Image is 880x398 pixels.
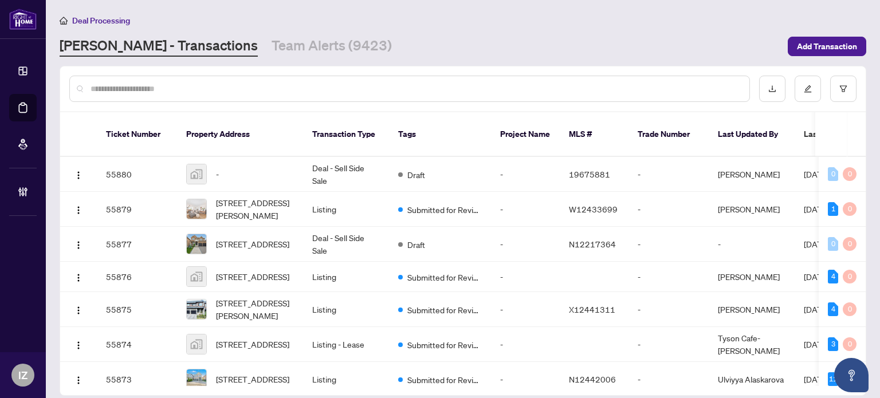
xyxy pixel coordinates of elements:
[69,300,88,318] button: Logo
[187,234,206,254] img: thumbnail-img
[303,112,389,157] th: Transaction Type
[69,335,88,353] button: Logo
[491,192,560,227] td: -
[804,239,829,249] span: [DATE]
[830,76,857,102] button: filter
[303,327,389,362] td: Listing - Lease
[834,358,869,392] button: Open asap
[303,227,389,262] td: Deal - Sell Side Sale
[628,157,709,192] td: -
[797,37,857,56] span: Add Transaction
[628,362,709,397] td: -
[407,338,482,351] span: Submitted for Review
[272,36,392,57] a: Team Alerts (9423)
[795,76,821,102] button: edit
[569,204,618,214] span: W12433699
[843,302,857,316] div: 0
[560,112,628,157] th: MLS #
[709,112,795,157] th: Last Updated By
[303,262,389,292] td: Listing
[628,192,709,227] td: -
[187,369,206,389] img: thumbnail-img
[97,262,177,292] td: 55876
[69,370,88,388] button: Logo
[187,334,206,354] img: thumbnail-img
[788,37,866,56] button: Add Transaction
[804,169,829,179] span: [DATE]
[74,206,83,215] img: Logo
[709,327,795,362] td: Tyson Cafe-[PERSON_NAME]
[216,373,289,385] span: [STREET_ADDRESS]
[69,165,88,183] button: Logo
[709,157,795,192] td: [PERSON_NAME]
[628,327,709,362] td: -
[303,192,389,227] td: Listing
[491,227,560,262] td: -
[804,85,812,93] span: edit
[709,262,795,292] td: [PERSON_NAME]
[74,306,83,315] img: Logo
[759,76,785,102] button: download
[177,112,303,157] th: Property Address
[74,273,83,282] img: Logo
[709,192,795,227] td: [PERSON_NAME]
[407,168,425,181] span: Draft
[303,157,389,192] td: Deal - Sell Side Sale
[216,196,294,222] span: [STREET_ADDRESS][PERSON_NAME]
[407,271,482,283] span: Submitted for Review
[97,112,177,157] th: Ticket Number
[709,292,795,327] td: [PERSON_NAME]
[491,112,560,157] th: Project Name
[97,362,177,397] td: 55873
[828,372,838,386] div: 11
[187,164,206,184] img: thumbnail-img
[804,128,874,140] span: Last Modified Date
[407,203,482,216] span: Submitted for Review
[97,157,177,192] td: 55880
[216,168,219,180] span: -
[303,362,389,397] td: Listing
[628,112,709,157] th: Trade Number
[97,227,177,262] td: 55877
[839,85,847,93] span: filter
[804,271,829,282] span: [DATE]
[69,267,88,286] button: Logo
[407,373,482,386] span: Submitted for Review
[569,169,610,179] span: 19675881
[843,337,857,351] div: 0
[74,171,83,180] img: Logo
[828,237,838,251] div: 0
[74,241,83,250] img: Logo
[69,200,88,218] button: Logo
[60,17,68,25] span: home
[216,270,289,283] span: [STREET_ADDRESS]
[843,202,857,216] div: 0
[828,202,838,216] div: 1
[828,302,838,316] div: 4
[491,292,560,327] td: -
[97,192,177,227] td: 55879
[216,238,289,250] span: [STREET_ADDRESS]
[628,227,709,262] td: -
[569,374,616,384] span: N12442006
[303,292,389,327] td: Listing
[97,327,177,362] td: 55874
[187,199,206,219] img: thumbnail-img
[768,85,776,93] span: download
[74,341,83,350] img: Logo
[491,157,560,192] td: -
[9,9,37,30] img: logo
[709,362,795,397] td: Ulviyya Alaskarova
[628,292,709,327] td: -
[216,297,294,322] span: [STREET_ADDRESS][PERSON_NAME]
[569,304,615,314] span: X12441311
[187,300,206,319] img: thumbnail-img
[843,237,857,251] div: 0
[389,112,491,157] th: Tags
[569,239,616,249] span: N12217364
[628,262,709,292] td: -
[828,270,838,283] div: 4
[804,339,829,349] span: [DATE]
[804,204,829,214] span: [DATE]
[804,304,829,314] span: [DATE]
